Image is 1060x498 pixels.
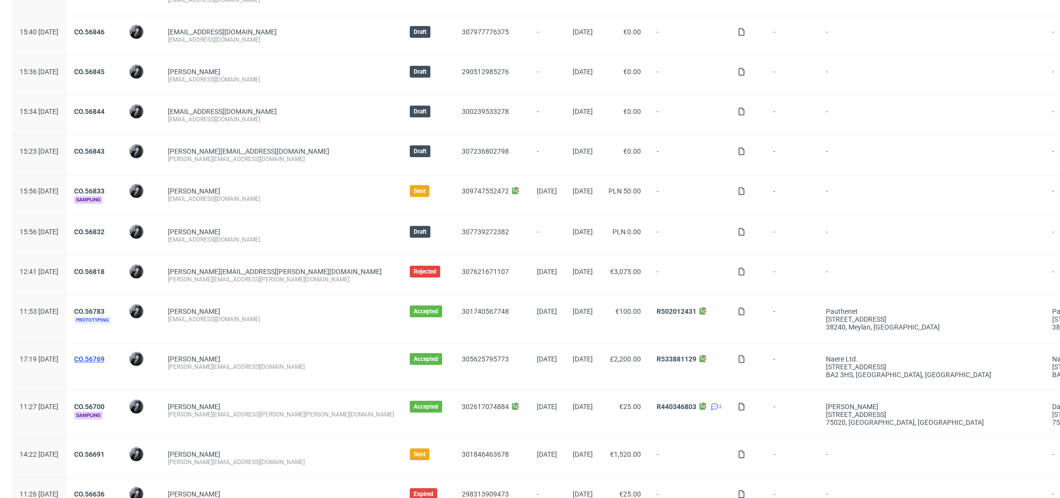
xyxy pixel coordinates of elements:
a: CO.56832 [74,228,105,236]
div: [EMAIL_ADDRESS][DOMAIN_NAME] [168,36,394,44]
span: [PERSON_NAME][EMAIL_ADDRESS][DOMAIN_NAME] [168,147,329,155]
a: [PERSON_NAME] [168,490,220,498]
img: Philippe Dubuy [130,304,143,318]
span: - [826,108,1036,123]
span: - [657,450,722,466]
span: €100.00 [615,307,641,315]
a: CO.56691 [74,450,105,458]
img: Philippe Dubuy [130,184,143,198]
a: 2 [709,403,722,411]
span: - [826,68,1036,83]
div: 75020, [GEOGRAPHIC_DATA] , [GEOGRAPHIC_DATA] [826,418,1036,426]
img: Philippe Dubuy [130,65,143,79]
a: CO.56833 [74,187,105,195]
span: [DATE] [537,450,557,458]
a: CO.56843 [74,147,105,155]
span: [DATE] [537,307,557,315]
a: [PERSON_NAME] [168,403,220,411]
span: [PERSON_NAME][EMAIL_ADDRESS][PERSON_NAME][DOMAIN_NAME] [168,268,382,276]
a: [PERSON_NAME] [168,187,220,195]
a: 290512985276 [462,68,509,76]
span: [DATE] [537,355,557,363]
span: [DATE] [573,108,593,115]
span: - [657,228,722,244]
span: [EMAIL_ADDRESS][DOMAIN_NAME] [168,28,277,36]
div: [PERSON_NAME][EMAIL_ADDRESS][PERSON_NAME][DOMAIN_NAME] [168,276,394,283]
span: [DATE] [573,187,593,195]
span: [DATE] [573,403,593,411]
span: 15:36 [DATE] [20,68,58,76]
a: CO.56845 [74,68,105,76]
div: [PERSON_NAME][EMAIL_ADDRESS][DOMAIN_NAME] [168,458,394,466]
img: Philippe Dubuy [130,225,143,239]
span: 2 [719,403,722,411]
a: 305625795773 [462,355,509,363]
span: - [773,28,810,44]
img: Philippe Dubuy [130,400,143,414]
span: Rejected [414,268,436,276]
span: Draft [414,28,426,36]
a: CO.56636 [74,490,105,498]
span: Prototyping [74,316,111,324]
span: Accepted [414,307,438,315]
span: [DATE] [537,403,557,411]
a: CO.56844 [74,108,105,115]
a: CO.56818 [74,268,105,276]
a: CO.56700 [74,403,105,411]
span: Draft [414,68,426,76]
span: - [657,268,722,283]
a: 298313909473 [462,490,509,498]
span: - [773,108,810,123]
img: Philippe Dubuy [130,265,143,278]
a: 300239533278 [462,108,509,115]
span: Sampling [74,412,103,419]
span: [DATE] [573,355,593,363]
div: [PERSON_NAME][EMAIL_ADDRESS][PERSON_NAME][PERSON_NAME][DOMAIN_NAME] [168,411,394,418]
span: [DATE] [573,228,593,236]
span: 17:19 [DATE] [20,355,58,363]
span: [DATE] [573,68,593,76]
a: [PERSON_NAME] [168,307,220,315]
a: 307621671107 [462,268,509,276]
a: R440346803 [657,403,696,411]
a: 302617074884 [462,403,509,411]
span: - [826,450,1036,466]
span: €1,520.00 [610,450,641,458]
span: - [657,68,722,83]
span: Sent [414,450,425,458]
a: 307236802798 [462,147,509,155]
div: [PERSON_NAME] [826,403,1036,411]
span: 12:41 [DATE] [20,268,58,276]
a: [PERSON_NAME] [168,355,220,363]
span: - [826,147,1036,163]
img: Philippe Dubuy [130,25,143,39]
span: - [773,355,810,379]
div: [EMAIL_ADDRESS][DOMAIN_NAME] [168,115,394,123]
div: [EMAIL_ADDRESS][DOMAIN_NAME] [168,195,394,203]
span: [DATE] [573,490,593,498]
span: - [773,450,810,466]
span: Accepted [414,403,438,411]
span: [DATE] [573,147,593,155]
img: Philippe Dubuy [130,105,143,118]
span: [DATE] [537,187,557,195]
span: €0.00 [623,68,641,76]
div: 38240, Meylan , [GEOGRAPHIC_DATA] [826,323,1036,331]
a: [PERSON_NAME] [168,228,220,236]
div: [STREET_ADDRESS] [826,363,1036,371]
span: - [826,268,1036,283]
span: €0.00 [623,147,641,155]
span: 15:34 [DATE] [20,108,58,115]
span: - [826,187,1036,204]
img: Philippe Dubuy [130,144,143,158]
span: 14:22 [DATE] [20,450,58,458]
span: 11:27 [DATE] [20,403,58,411]
span: - [657,187,722,204]
a: R502012431 [657,307,696,315]
div: [EMAIL_ADDRESS][DOMAIN_NAME] [168,236,394,244]
span: [DATE] [573,28,593,36]
span: - [537,28,557,44]
span: - [826,28,1036,44]
div: BA2 3HS, [GEOGRAPHIC_DATA] , [GEOGRAPHIC_DATA] [826,371,1036,379]
span: Expired [414,490,433,498]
